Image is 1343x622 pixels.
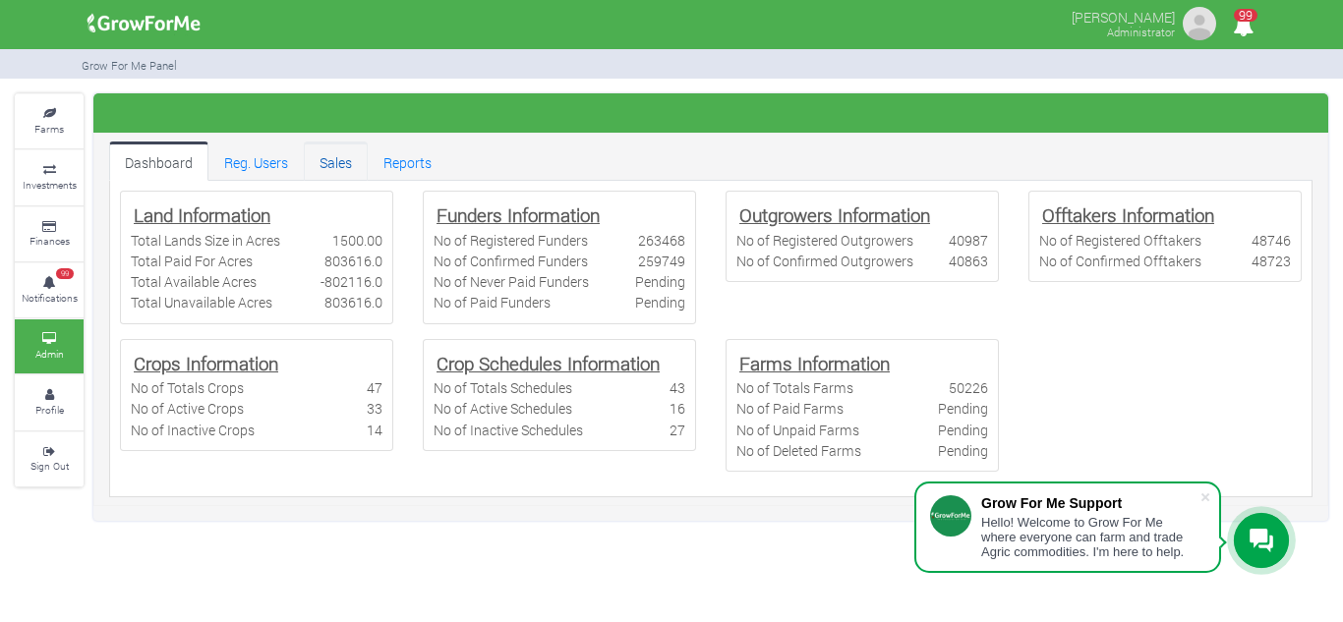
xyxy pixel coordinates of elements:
div: Total Lands Size in Acres [131,230,280,251]
div: 48746 [1252,230,1291,251]
div: No of Active Schedules [434,398,572,419]
span: 99 [1234,9,1257,22]
div: 1500.00 [332,230,382,251]
div: No of Totals Farms [736,377,853,398]
a: Finances [15,207,84,261]
div: 803616.0 [324,251,382,271]
a: Reg. Users [208,141,304,181]
div: Total Paid For Acres [131,251,253,271]
a: 99 Notifications [15,263,84,317]
b: Funders Information [437,202,600,227]
div: Pending [938,420,988,440]
div: No of Totals Schedules [434,377,572,398]
div: No of Never Paid Funders [434,271,589,292]
b: Crop Schedules Information [437,351,660,375]
div: 263468 [638,230,685,251]
small: Investments [23,178,77,192]
div: 40987 [949,230,988,251]
b: Crops Information [134,351,278,375]
div: 48723 [1252,251,1291,271]
small: Farms [34,122,64,136]
div: 50226 [949,377,988,398]
div: Hello! Welcome to Grow For Me where everyone can farm and trade Agric commodities. I'm here to help. [981,515,1199,559]
div: No of Active Crops [131,398,244,419]
small: Sign Out [30,459,69,473]
a: Admin [15,319,84,373]
div: 14 [367,420,382,440]
div: No of Registered Funders [434,230,588,251]
div: No of Paid Farms [736,398,844,419]
div: Total Available Acres [131,271,257,292]
div: No of Paid Funders [434,292,551,312]
div: Pending [635,292,685,312]
div: No of Registered Offtakers [1039,230,1201,251]
div: 16 [670,398,685,419]
small: Profile [35,403,64,417]
img: growforme image [1180,4,1219,43]
small: Admin [35,347,64,361]
div: Pending [938,398,988,419]
a: Profile [15,375,84,429]
div: 33 [367,398,382,419]
small: Administrator [1107,25,1175,39]
div: No of Deleted Farms [736,440,861,461]
div: No of Inactive Crops [131,420,255,440]
div: No of Confirmed Offtakers [1039,251,1201,271]
small: Grow For Me Panel [82,58,177,73]
a: Sign Out [15,432,84,486]
i: Notifications [1224,4,1262,48]
b: Offtakers Information [1042,202,1214,227]
small: Finances [29,234,70,248]
div: Pending [938,440,988,461]
a: Investments [15,150,84,204]
div: No of Unpaid Farms [736,420,859,440]
a: Sales [304,141,368,181]
div: Pending [635,271,685,292]
div: 47 [367,377,382,398]
div: 40863 [949,251,988,271]
small: Notifications [22,291,78,305]
div: 43 [670,377,685,398]
div: 27 [670,420,685,440]
div: 803616.0 [324,292,382,312]
div: No of Inactive Schedules [434,420,583,440]
div: Grow For Me Support [981,495,1199,511]
div: Total Unavailable Acres [131,292,272,312]
b: Land Information [134,202,270,227]
div: 259749 [638,251,685,271]
div: No of Confirmed Outgrowers [736,251,913,271]
b: Farms Information [739,351,890,375]
div: No of Registered Outgrowers [736,230,913,251]
a: Farms [15,94,84,148]
b: Outgrowers Information [739,202,930,227]
div: -802116.0 [321,271,382,292]
p: [PERSON_NAME] [1072,4,1175,28]
a: Dashboard [109,141,208,181]
div: No of Confirmed Funders [434,251,588,271]
img: growforme image [81,4,207,43]
a: 99 [1224,19,1262,37]
span: 99 [56,268,74,280]
div: No of Totals Crops [131,377,244,398]
a: Reports [368,141,447,181]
